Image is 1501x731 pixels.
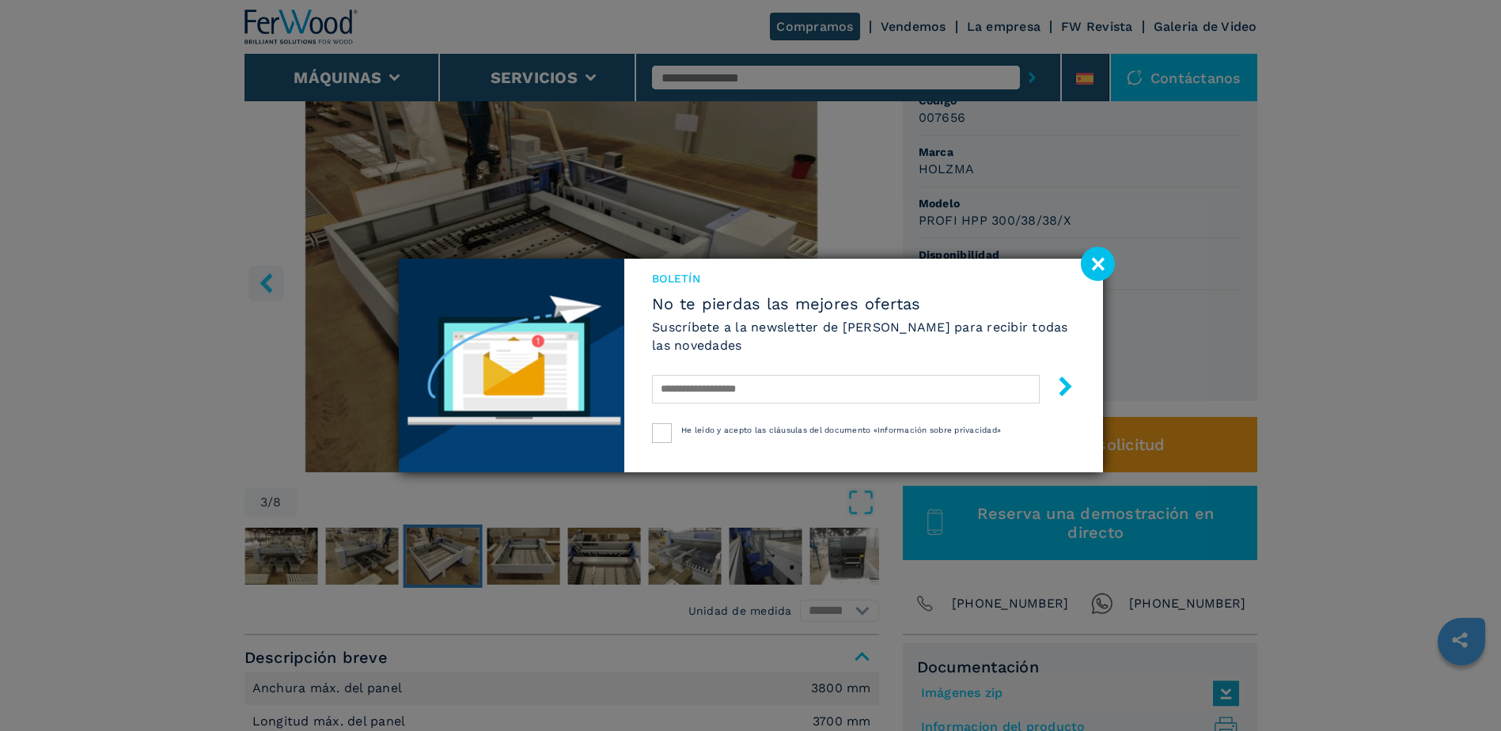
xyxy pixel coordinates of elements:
img: Newsletter image [399,259,625,472]
span: No te pierdas las mejores ofertas [652,294,1075,313]
span: He leído y acepto las cláusulas del documento «Información sobre privacidad» [681,426,1001,434]
button: submit-button [1040,370,1075,407]
span: Boletín [652,271,1075,286]
h6: Suscríbete a la newsletter de [PERSON_NAME] para recibir todas las novedades [652,318,1075,354]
